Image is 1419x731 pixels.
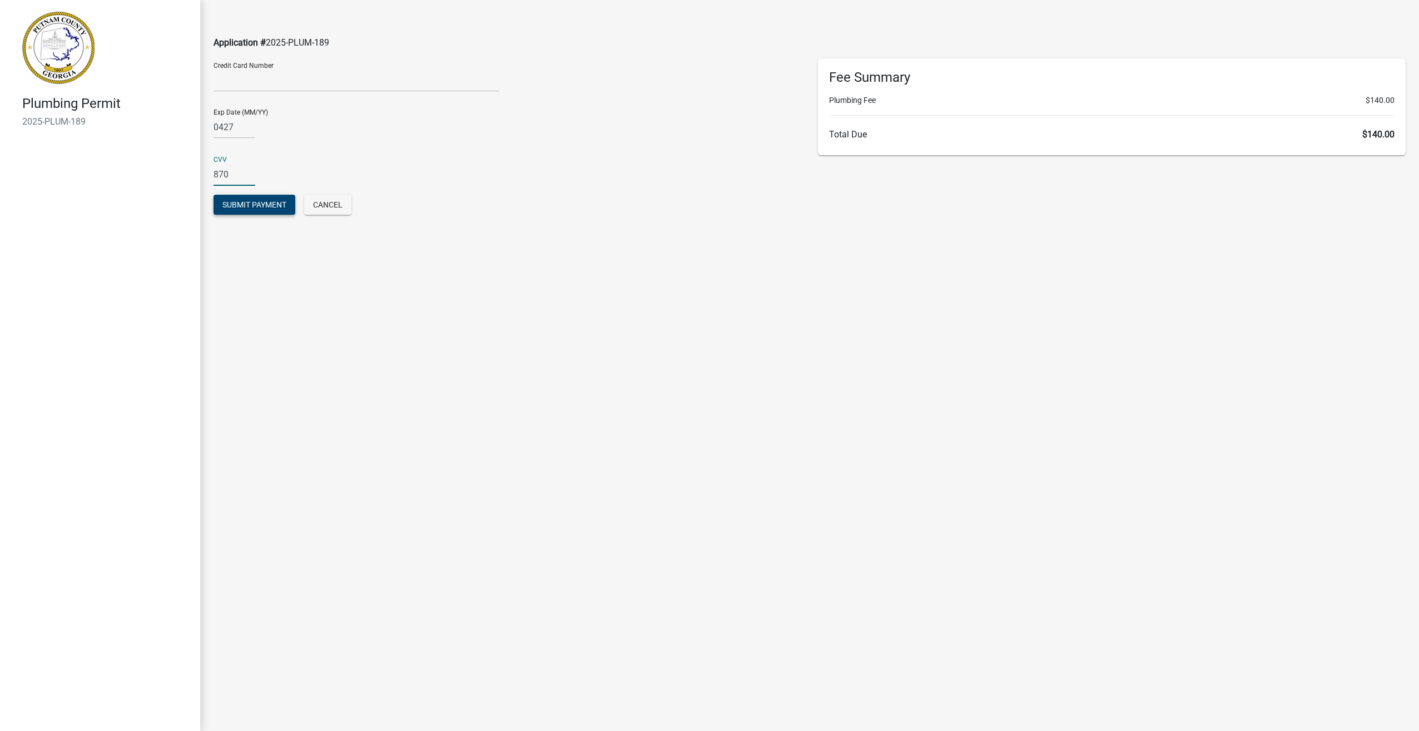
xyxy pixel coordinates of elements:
span: 2025-PLUM-189 [266,37,329,48]
span: $140.00 [1366,95,1395,106]
span: Cancel [313,200,343,209]
h4: Plumbing Permit [22,96,191,112]
span: $140.00 [1362,129,1395,140]
h6: Total Due [829,129,1395,140]
span: Submit Payment [222,200,286,209]
label: Credit Card Number [214,62,274,69]
h6: Fee Summary [829,70,1395,86]
span: Application # [214,37,266,48]
li: Plumbing Fee [829,95,1395,106]
img: Putnam County, Georgia [22,12,95,84]
h6: 2025-PLUM-189 [22,116,191,127]
button: Submit Payment [214,195,295,215]
button: Cancel [304,195,351,215]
